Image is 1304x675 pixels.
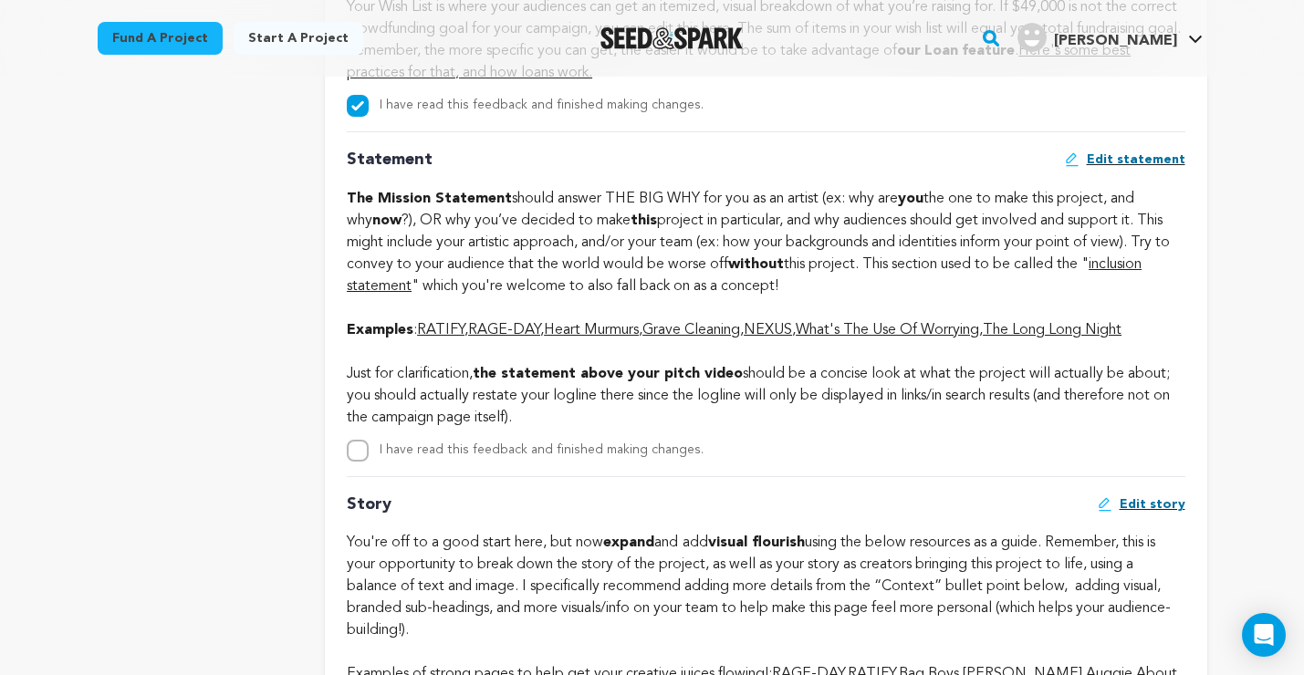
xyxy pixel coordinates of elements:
div: Open Intercom Messenger [1242,613,1286,657]
a: Seed&Spark Homepage [600,27,744,49]
a: The Long Long Night [983,323,1121,337]
strong: you [898,192,923,206]
strong: without [728,257,784,272]
label: I have read this feedback and finished making changes. [380,443,704,456]
a: inclusion statement [347,257,1142,294]
a: Fund a project [98,22,223,55]
img: Seed&Spark Logo Dark Mode [600,27,744,49]
div: Just for clarification, should be a concise look at what the project will actually be about; you ... [347,341,1184,429]
div: Aggie A.'s Profile [1017,23,1177,52]
a: Aggie A.'s Profile [1014,19,1206,52]
span: [PERSON_NAME] [1054,34,1177,48]
strong: the statement above your pitch video [473,367,743,381]
p: Statement [347,147,433,173]
div: should answer THE BIG WHY for you as an artist (ex: why are the one to make this project, and why... [347,188,1184,319]
a: NEXUS [744,323,792,337]
strong: The Mission Statement [347,192,512,206]
p: Story [347,492,391,518]
strong: visual flourish [708,535,805,550]
strong: now [372,213,402,228]
a: Edit statement [1065,151,1185,169]
strong: expand [603,535,654,550]
span: Aggie A.'s Profile [1014,19,1206,57]
a: Heart Murmurs [544,323,639,337]
div: You're off to a good start here, but now and add using the below resources as a guide. Remember, ... [347,532,1184,641]
a: Grave Cleaning [642,323,740,337]
a: Edit story [1098,495,1185,514]
a: What's The Use Of Worrying [796,323,979,337]
img: user.png [1017,23,1047,52]
a: RATIFY [417,323,464,337]
strong: this [631,213,657,228]
span: Edit story [1120,495,1185,514]
a: Start a project [234,22,363,55]
span: Edit statement [1087,151,1185,169]
a: RAGE-DAY [468,323,540,337]
label: I have read this feedback and finished making changes. [380,99,704,111]
a: Here's some best practices for that, and how loans work. [347,44,1131,80]
div: : , , , , , , [347,319,1184,341]
strong: Examples [347,323,413,337]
